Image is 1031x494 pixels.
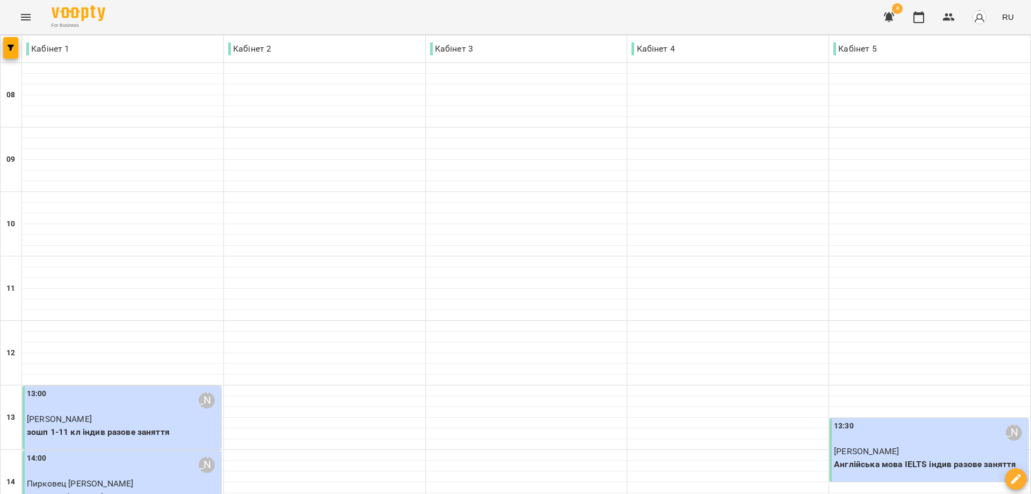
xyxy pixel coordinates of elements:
span: For Business [52,22,105,29]
h6: 11 [6,283,15,295]
span: [PERSON_NAME] [834,446,899,456]
div: Тагунова Анастасія Костянтинівна [199,392,215,409]
span: [PERSON_NAME] [27,414,92,424]
span: Пирковец [PERSON_NAME] [27,478,133,489]
span: 4 [892,3,903,14]
h6: 14 [6,476,15,488]
p: Кабінет 2 [228,42,271,55]
label: 14:00 [27,453,47,464]
h6: 08 [6,89,15,101]
span: RU [1002,11,1014,23]
p: зошп 1-11 кл індив разове заняття [27,426,219,439]
h6: 13 [6,412,15,424]
p: Кабінет 4 [631,42,674,55]
p: Кабінет 3 [430,42,473,55]
p: Кабінет 5 [833,42,876,55]
p: Англійська мова IELTS індив разове заняття [834,458,1026,471]
label: 13:30 [834,420,854,432]
img: avatar_s.png [972,10,987,25]
h6: 12 [6,347,15,359]
button: Menu [13,4,39,30]
img: Voopty Logo [52,5,105,21]
h6: 09 [6,154,15,166]
div: Костєєва Марина Станіславівна [1006,425,1022,441]
button: RU [998,7,1018,27]
label: 13:00 [27,388,47,400]
p: Кабінет 1 [26,42,69,55]
h6: 10 [6,218,15,230]
div: Тагунова Анастасія Костянтинівна [199,457,215,473]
